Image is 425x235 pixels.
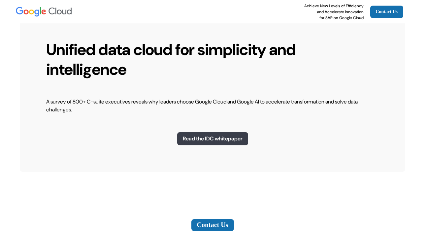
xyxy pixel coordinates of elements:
p: Achieve New Levels of Efficiency and Accelerate Innovation for SAP on Google Cloud [304,3,364,21]
a: Contact Us [191,219,234,231]
button: Read the IDC whitepaper [177,132,248,145]
p: A survey of 800+ C-suite executives reveals why leaders choose Google Cloud and Google AI to acce... [46,98,379,114]
p: Unified data cloud for simplicity and intelligence [46,40,379,79]
a: Contact Us [370,6,404,18]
